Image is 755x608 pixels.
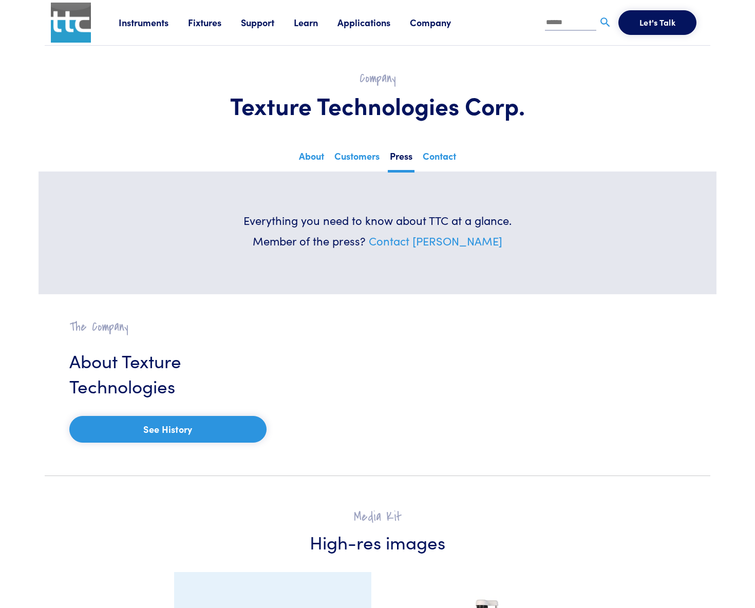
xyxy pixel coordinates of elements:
[294,16,337,29] a: Learn
[188,16,241,29] a: Fixtures
[410,16,470,29] a: Company
[69,529,686,554] h3: High-res images
[337,16,410,29] a: Applications
[332,147,382,170] a: Customers
[241,16,294,29] a: Support
[421,147,458,170] a: Contact
[618,10,696,35] button: Let's Talk
[69,90,686,120] h1: Texture Technologies Corp.
[297,147,326,170] a: About
[119,16,188,29] a: Instruments
[51,3,91,43] img: ttc_logo_1x1_v1.0.png
[69,509,686,525] h2: Media Kit
[69,348,267,398] h3: About Texture Technologies
[369,233,502,249] a: Contact [PERSON_NAME]
[388,147,414,173] a: Press
[69,319,267,335] h2: The Company
[69,416,267,443] a: See History
[69,70,686,86] h2: Company
[174,233,581,249] h6: Member of the press?
[174,213,581,229] h6: Everything you need to know about TTC at a glance.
